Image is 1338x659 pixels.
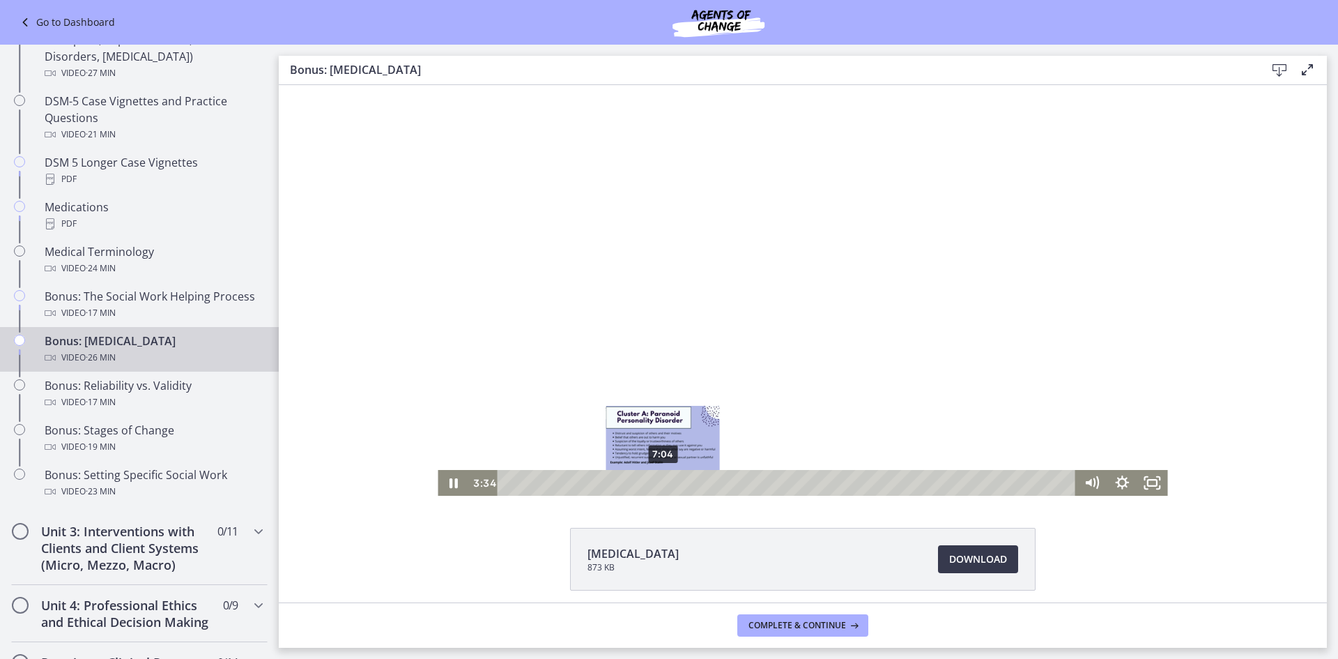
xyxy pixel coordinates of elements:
span: · 21 min [86,126,116,143]
iframe: Video Lesson [279,85,1327,496]
div: Video [45,394,262,411]
div: Video [45,126,262,143]
div: DSM 5 Longer Case Vignettes [45,154,262,188]
a: Download [938,545,1018,573]
span: · 17 min [86,394,116,411]
div: PDF [45,171,262,188]
div: Medications [45,199,262,232]
div: Video [45,439,262,455]
span: Download [949,551,1007,568]
span: Complete & continue [748,620,846,631]
span: · 26 min [86,349,116,366]
span: 0 / 11 [217,523,238,540]
span: · 17 min [86,305,116,321]
span: · 19 min [86,439,116,455]
div: Video [45,65,262,82]
img: Agents of Change [635,6,802,39]
div: Medical Terminology [45,243,262,277]
div: Bonus: The Social Work Helping Process [45,288,262,321]
span: 0 / 9 [223,597,238,614]
span: · 27 min [86,65,116,82]
div: Video [45,483,262,500]
button: Show settings menu [828,385,859,411]
button: Fullscreen [859,385,889,411]
div: PDF [45,215,262,232]
button: Complete & continue [737,614,868,637]
div: Bonus: Stages of Change [45,422,262,455]
span: · 24 min [86,260,116,277]
a: Go to Dashboard [17,14,115,31]
span: · 23 min [86,483,116,500]
div: Bonus: Setting Specific Social Work [45,467,262,500]
div: Bonus: Reliability vs. Validity [45,377,262,411]
h3: Bonus: [MEDICAL_DATA] [290,61,1243,78]
div: Bonus: [MEDICAL_DATA] [45,333,262,366]
h2: Unit 4: Professional Ethics and Ethical Decision Making [41,597,211,630]
div: Video [45,260,262,277]
button: Mute [798,385,829,411]
div: Video [45,305,262,321]
span: 873 KB [587,562,679,573]
h2: Unit 3: Interventions with Clients and Client Systems (Micro, Mezzo, Macro) [41,523,211,573]
div: DSM-5 Case Vignettes and Practice Questions [45,93,262,143]
div: Video [45,349,262,366]
span: [MEDICAL_DATA] [587,545,679,562]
